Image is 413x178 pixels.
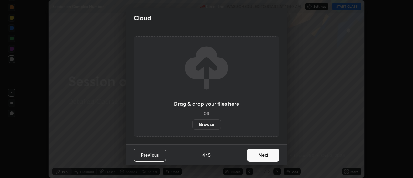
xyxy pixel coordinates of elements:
button: Next [247,149,279,162]
h3: Drag & drop your files here [174,101,239,106]
button: Previous [134,149,166,162]
h2: Cloud [134,14,151,22]
h4: 5 [208,152,211,158]
h4: 4 [202,152,205,158]
h4: / [206,152,207,158]
h5: OR [204,111,209,115]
